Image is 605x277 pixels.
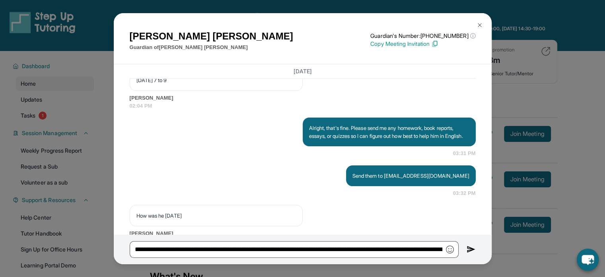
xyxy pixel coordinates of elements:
[370,40,475,48] p: Copy Meeting Invitation
[446,246,454,253] img: Emoji
[130,102,476,110] span: 02:04 PM
[130,29,293,43] h1: [PERSON_NAME] [PERSON_NAME]
[136,76,296,84] p: [DATE] 7 to 9
[352,172,469,180] p: Send them to [EMAIL_ADDRESS][DOMAIN_NAME]
[453,189,476,197] span: 03:32 PM
[130,67,476,75] h3: [DATE]
[431,40,438,47] img: Copy Icon
[477,22,483,28] img: Close Icon
[577,249,599,271] button: chat-button
[136,212,296,220] p: How was he [DATE]
[130,43,293,51] p: Guardian of [PERSON_NAME] [PERSON_NAME]
[453,149,476,157] span: 03:31 PM
[130,230,476,238] span: [PERSON_NAME]
[470,32,475,40] span: ⓘ
[309,124,469,140] p: Alright, that's fine. Please send me any homework, book reports, essays, or quizzes so I can figu...
[467,245,476,254] img: Send icon
[370,32,475,40] p: Guardian's Number: [PHONE_NUMBER]
[130,94,476,102] span: [PERSON_NAME]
